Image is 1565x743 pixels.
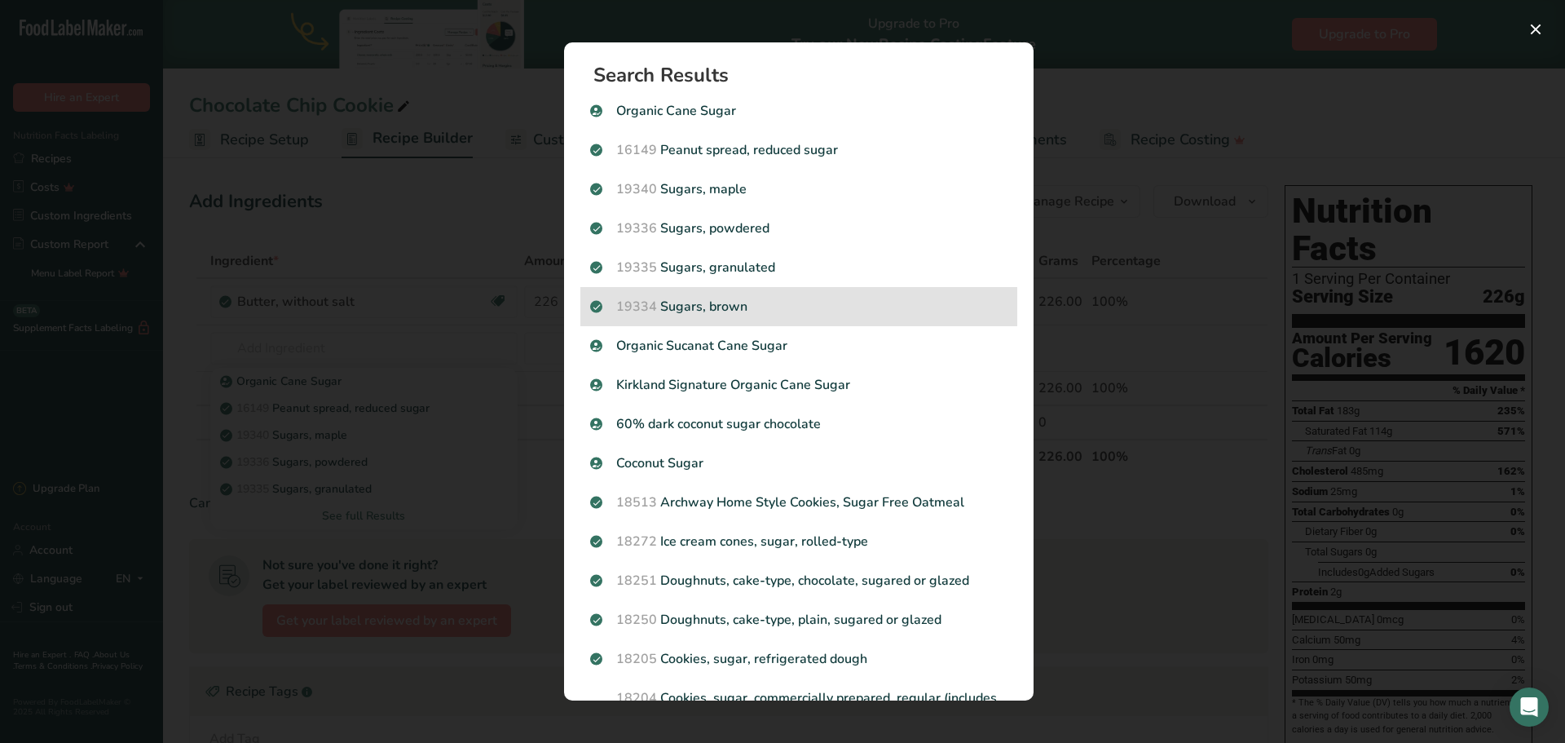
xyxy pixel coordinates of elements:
[590,179,1007,199] p: Sugars, maple
[616,298,657,316] span: 19334
[590,219,1007,238] p: Sugars, powdered
[590,532,1007,551] p: Ice cream cones, sugar, rolled-type
[590,336,1007,356] p: Organic Sucanat Cane Sugar
[590,140,1007,160] p: Peanut spread, reduced sugar
[616,259,657,276] span: 19335
[616,689,657,707] span: 18204
[590,258,1007,277] p: Sugars, granulated
[590,297,1007,316] p: Sugars, brown
[616,650,657,668] span: 18205
[616,572,657,590] span: 18251
[616,219,657,237] span: 19336
[590,649,1007,669] p: Cookies, sugar, refrigerated dough
[590,414,1007,434] p: 60% dark coconut sugar chocolate
[616,180,657,198] span: 19340
[590,101,1007,121] p: Organic Cane Sugar
[590,688,1007,728] p: Cookies, sugar, commercially prepared, regular (includes vanilla)
[590,493,1007,512] p: Archway Home Style Cookies, Sugar Free Oatmeal
[616,493,657,511] span: 18513
[590,571,1007,590] p: Doughnuts, cake-type, chocolate, sugared or glazed
[1510,688,1549,727] div: Open Intercom Messenger
[616,611,657,629] span: 18250
[593,65,1017,85] h1: Search Results
[590,453,1007,473] p: Coconut Sugar
[616,533,657,551] span: 18272
[616,141,657,159] span: 16149
[590,375,1007,395] p: Kirkland Signature Organic Cane Sugar
[590,610,1007,630] p: Doughnuts, cake-type, plain, sugared or glazed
